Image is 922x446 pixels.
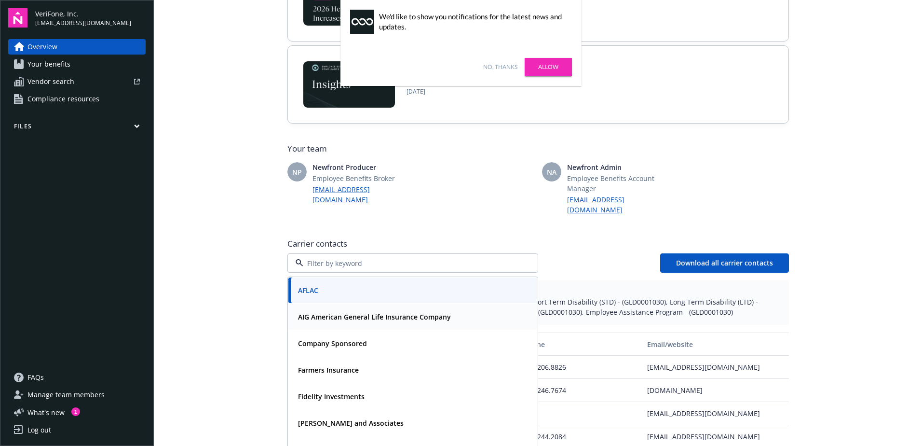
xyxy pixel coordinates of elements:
[643,333,788,356] button: Email/website
[8,407,80,418] button: What's new1
[525,58,572,76] a: Allow
[27,387,105,403] span: Manage team members
[287,143,789,154] span: Your team
[27,407,65,418] span: What ' s new
[8,8,27,28] img: navigator-logo.svg
[27,91,99,107] span: Compliance resources
[8,39,146,55] a: Overview
[287,238,789,250] span: Carrier contacts
[520,333,643,356] button: Phone
[292,167,302,177] span: NP
[8,56,146,72] a: Your benefits
[567,173,662,194] span: Employee Benefits Account Manager
[643,356,788,379] div: [EMAIL_ADDRESS][DOMAIN_NAME]
[379,12,567,32] div: We'd like to show you notifications for the latest news and updates.
[8,122,146,134] button: Files
[567,162,662,172] span: Newfront Admin
[298,392,365,401] strong: Fidelity Investments
[8,91,146,107] a: Compliance resources
[71,407,80,416] div: 1
[27,39,57,55] span: Overview
[524,339,639,349] div: Phone
[547,167,556,177] span: NA
[27,370,44,385] span: FAQs
[643,402,788,425] div: [EMAIL_ADDRESS][DOMAIN_NAME]
[298,339,367,348] strong: Company Sponsored
[298,286,318,295] strong: AFLAC
[520,356,643,379] div: 800.206.8826
[27,56,70,72] span: Your benefits
[35,9,131,19] span: VeriFone, Inc.
[312,162,407,172] span: Newfront Producer
[8,74,146,89] a: Vendor search
[27,74,74,89] span: Vendor search
[27,422,51,438] div: Log out
[298,312,451,321] strong: AIG American General Life Insurance Company
[520,379,643,402] div: 844.246.7674
[567,195,662,215] a: [EMAIL_ADDRESS][DOMAIN_NAME]
[660,253,789,273] button: Download all carrier contacts
[643,379,788,402] div: [DOMAIN_NAME]
[295,297,781,317] span: Life and AD&D - (GLD0001030), Voluntary Life and AD&D - (GLD0001030), Short Term Disability (STD)...
[8,370,146,385] a: FAQs
[295,288,781,297] span: Plan types
[676,258,773,267] span: Download all carrier contacts
[35,8,146,28] button: VeriFone, Inc.[EMAIL_ADDRESS][DOMAIN_NAME]
[407,87,562,96] span: [DATE]
[8,387,146,403] a: Manage team members
[312,184,407,205] a: [EMAIL_ADDRESS][DOMAIN_NAME]
[483,63,517,71] a: No, thanks
[312,173,407,183] span: Employee Benefits Broker
[303,61,395,108] img: Card Image - EB Compliance Insights.png
[35,19,131,28] span: [EMAIL_ADDRESS][DOMAIN_NAME]
[303,258,518,268] input: Filter by keyword
[298,418,404,428] strong: [PERSON_NAME] and Associates
[647,339,785,349] div: Email/website
[298,365,359,375] strong: Farmers Insurance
